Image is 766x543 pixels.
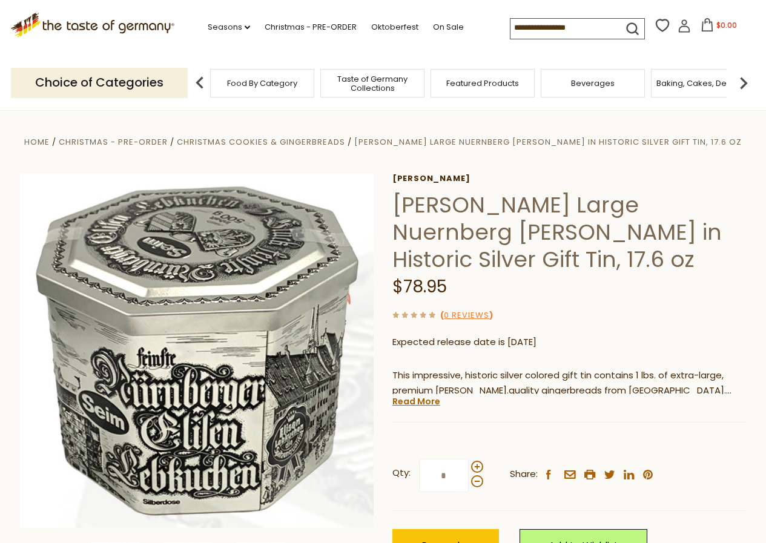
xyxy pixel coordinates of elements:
a: [PERSON_NAME] Large Nuernberg [PERSON_NAME] in Historic Silver Gift Tin, 17.6 oz [354,136,742,148]
span: $78.95 [392,275,447,298]
strong: Qty: [392,466,411,481]
a: On Sale [433,21,464,34]
a: [PERSON_NAME] [392,174,747,183]
img: previous arrow [188,71,212,95]
a: 0 Reviews [444,309,489,322]
a: Read More [392,395,440,407]
a: Food By Category [227,79,297,88]
input: Qty: [419,459,469,492]
span: ( ) [440,309,493,321]
a: Taste of Germany Collections [324,74,421,93]
p: Choice of Categories [11,68,188,97]
a: Home [24,136,50,148]
img: Haeberlein-Metzger Large Nuernberg Elisen Gingerbread in Historic Silver Gift Tin, 17.6 oz [20,174,374,528]
a: Christmas - PRE-ORDER [59,136,168,148]
button: $0.00 [693,18,745,36]
h1: [PERSON_NAME] Large Nuernberg [PERSON_NAME] in Historic Silver Gift Tin, 17.6 oz [392,191,747,273]
a: Beverages [571,79,615,88]
p: This impressive, historic silver colored gift tin contains 1 lbs. of extra-large, premium [PERSON... [392,368,747,398]
a: Baking, Cakes, Desserts [656,79,750,88]
span: $0.00 [716,20,737,30]
a: Featured Products [446,79,519,88]
a: Seasons [208,21,250,34]
a: Christmas Cookies & Gingerbreads [177,136,345,148]
img: next arrow [731,71,756,95]
span: Share: [510,467,538,482]
a: Oktoberfest [371,21,418,34]
p: Expected release date is [DATE] [392,335,747,350]
a: Christmas - PRE-ORDER [265,21,357,34]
